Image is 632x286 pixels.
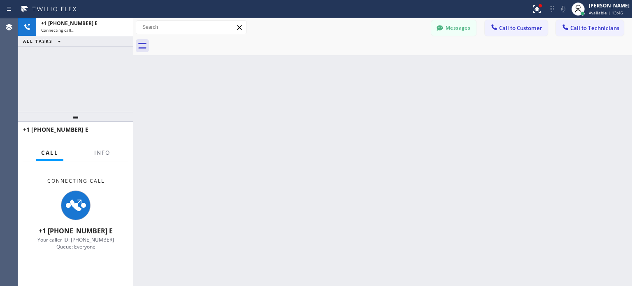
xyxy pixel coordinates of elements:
span: Call to Technicians [570,24,619,32]
button: ALL TASKS [18,36,69,46]
span: +1 [PHONE_NUMBER] E [41,20,98,27]
span: Available | 13:46 [589,10,623,16]
button: Call to Customer [485,20,548,36]
button: Messages [431,20,476,36]
button: Info [89,145,115,161]
span: Info [94,149,110,156]
button: Mute [558,3,569,15]
span: ALL TASKS [23,38,53,44]
button: Call to Technicians [556,20,624,36]
span: Connecting Call [47,177,105,184]
input: Search [136,21,246,34]
span: Call to Customer [499,24,542,32]
span: +1 [PHONE_NUMBER] E [23,126,88,133]
button: Call [36,145,63,161]
div: [PERSON_NAME] [589,2,630,9]
span: Your caller ID: [PHONE_NUMBER] Queue: Everyone [37,236,114,250]
span: Connecting call… [41,27,74,33]
span: +1 [PHONE_NUMBER] E [39,226,113,235]
span: Call [41,149,58,156]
